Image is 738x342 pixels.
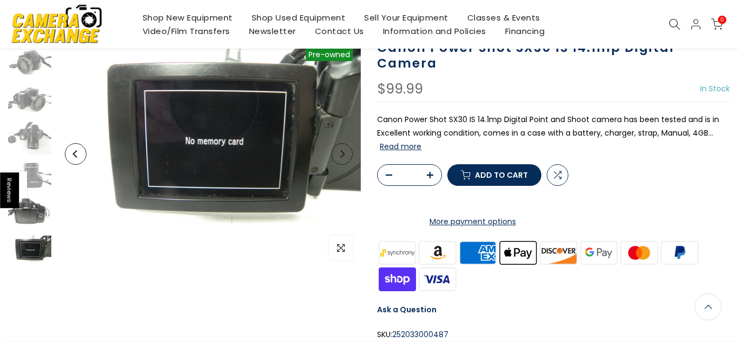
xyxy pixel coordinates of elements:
button: Next [331,143,353,165]
a: Classes & Events [458,11,549,24]
a: Shop Used Equipment [242,11,355,24]
a: Newsletter [239,24,305,38]
p: Canon Power Shot SX30 IS 14.1mp Digital Point and Shoot camera has been tested and is in Excellen... [377,113,730,154]
a: Shop New Equipment [133,11,242,24]
a: More payment options [377,215,568,229]
a: Sell Your Equipment [355,11,458,24]
a: Back to the top [695,293,722,320]
a: Financing [495,24,554,38]
div: $99.99 [377,82,423,96]
span: 252033000487 [392,328,448,341]
h1: Canon Power Shot SX30 IS 14.1mp Digital Camera [377,40,730,71]
button: Add to cart [447,164,541,186]
img: Canon Power Shot SX30 IS 14.1mp Digital Camera Digital Cameras - Digital Point and Shoot Cameras ... [57,40,361,268]
img: apple pay [498,239,539,266]
a: Contact Us [305,24,373,38]
div: SKU: [377,328,730,341]
img: discover [539,239,579,266]
img: Canon Power Shot SX30 IS 14.1mp Digital Camera Digital Cameras - Digital Point and Shoot Cameras ... [8,198,51,230]
img: shopify pay [377,266,418,292]
img: paypal [660,239,700,266]
img: Canon Power Shot SX30 IS 14.1mp Digital Camera Digital Cameras - Digital Point and Shoot Cameras ... [8,84,51,117]
span: 0 [718,16,726,24]
a: 0 [711,18,723,30]
img: american express [458,239,498,266]
img: google pay [579,239,619,266]
a: Information and Policies [373,24,495,38]
img: Canon Power Shot SX30 IS 14.1mp Digital Camera Digital Cameras - Digital Point and Shoot Cameras ... [8,122,51,155]
button: Read more [380,142,421,151]
span: Add to cart [475,171,528,179]
img: synchrony [377,239,418,266]
button: Previous [65,143,86,165]
img: visa [418,266,458,292]
a: Video/Film Transfers [133,24,239,38]
img: Canon Power Shot SX30 IS 14.1mp Digital Camera Digital Cameras - Digital Point and Shoot Cameras ... [8,160,51,192]
img: amazon payments [418,239,458,266]
img: master [619,239,660,266]
img: Canon Power Shot SX30 IS 14.1mp Digital Camera Digital Cameras - Digital Point and Shoot Cameras ... [8,46,51,79]
span: In Stock [700,83,730,94]
a: Ask a Question [377,304,437,315]
img: Canon Power Shot SX30 IS 14.1mp Digital Camera Digital Cameras - Digital Point and Shoot Cameras ... [8,236,51,268]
